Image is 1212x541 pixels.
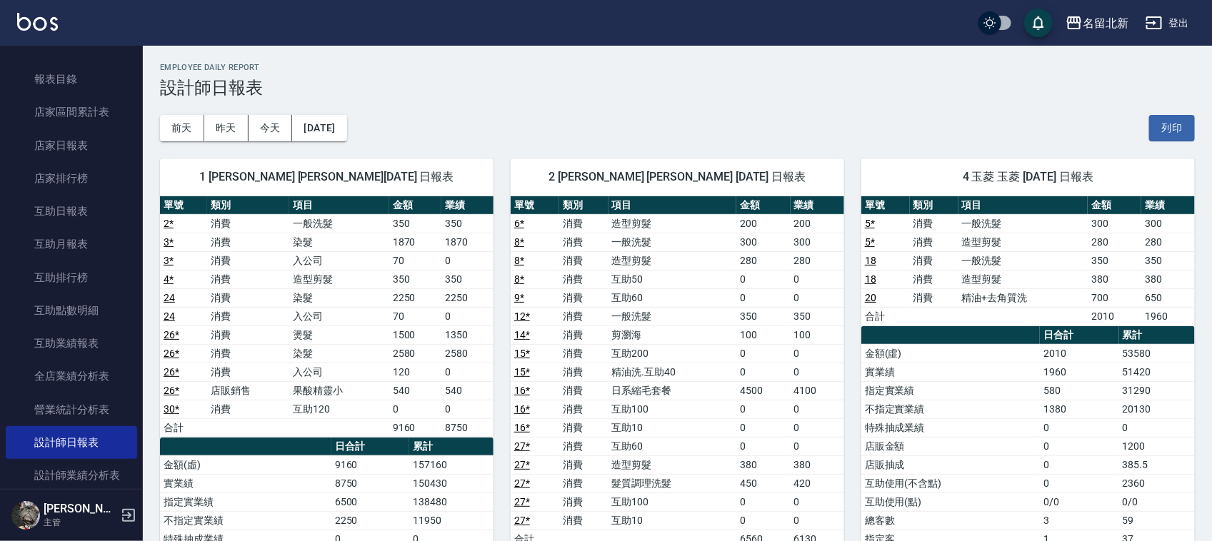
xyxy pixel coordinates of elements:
[608,511,737,530] td: 互助10
[441,214,494,233] td: 350
[608,400,737,418] td: 互助100
[1119,363,1195,381] td: 51420
[559,288,608,307] td: 消費
[6,294,137,327] a: 互助點數明細
[861,381,1040,400] td: 指定實業績
[160,511,331,530] td: 不指定實業績
[1141,270,1195,288] td: 380
[910,214,958,233] td: 消費
[389,344,441,363] td: 2580
[910,270,958,288] td: 消費
[791,307,844,325] td: 350
[861,363,1040,381] td: 實業績
[1119,474,1195,492] td: 2360
[736,418,790,437] td: 0
[958,196,1088,215] th: 項目
[608,196,737,215] th: 項目
[441,381,494,400] td: 540
[791,492,844,511] td: 0
[160,63,1195,72] h2: Employee Daily Report
[791,196,844,215] th: 業績
[791,363,844,381] td: 0
[1141,214,1195,233] td: 300
[736,196,790,215] th: 金額
[289,251,389,270] td: 入公司
[207,400,289,418] td: 消費
[389,270,441,288] td: 350
[207,307,289,325] td: 消費
[910,233,958,251] td: 消費
[910,196,958,215] th: 類別
[1088,233,1141,251] td: 280
[160,455,331,474] td: 金額(虛)
[559,437,608,455] td: 消費
[608,325,737,344] td: 剪瀏海
[331,438,410,456] th: 日合計
[559,196,608,215] th: 類別
[608,418,737,437] td: 互助10
[11,501,40,530] img: Person
[791,455,844,474] td: 380
[1119,418,1195,437] td: 0
[791,251,844,270] td: 280
[160,115,204,141] button: 前天
[791,214,844,233] td: 200
[6,195,137,228] a: 互助日報表
[559,251,608,270] td: 消費
[1024,9,1053,37] button: save
[6,426,137,459] a: 設計師日報表
[861,474,1040,492] td: 互助使用(不含點)
[249,115,293,141] button: 今天
[409,492,494,511] td: 138480
[791,325,844,344] td: 100
[207,196,289,215] th: 類別
[177,170,476,184] span: 1 [PERSON_NAME] [PERSON_NAME][DATE] 日報表
[331,455,410,474] td: 9160
[6,228,137,261] a: 互助月報表
[389,325,441,344] td: 1500
[207,288,289,307] td: 消費
[1040,437,1118,455] td: 0
[207,325,289,344] td: 消費
[6,129,137,162] a: 店家日報表
[559,474,608,492] td: 消費
[861,196,910,215] th: 單號
[736,437,790,455] td: 0
[441,307,494,325] td: 0
[389,307,441,325] td: 70
[608,455,737,474] td: 造型剪髮
[331,492,410,511] td: 6500
[1119,455,1195,474] td: 385.5
[1040,455,1118,474] td: 0
[559,214,608,233] td: 消費
[289,325,389,344] td: 燙髮
[6,360,137,393] a: 全店業績分析表
[861,196,1195,326] table: a dense table
[289,233,389,251] td: 染髮
[44,502,116,516] h5: [PERSON_NAME]
[6,96,137,128] a: 店家區間累計表
[608,288,737,307] td: 互助60
[861,455,1040,474] td: 店販抽成
[736,307,790,325] td: 350
[559,233,608,251] td: 消費
[289,288,389,307] td: 染髮
[289,400,389,418] td: 互助120
[1040,400,1118,418] td: 1380
[160,196,494,438] table: a dense table
[1119,492,1195,511] td: 0/0
[736,325,790,344] td: 100
[736,233,790,251] td: 300
[559,492,608,511] td: 消費
[559,363,608,381] td: 消費
[1088,251,1141,270] td: 350
[1141,288,1195,307] td: 650
[791,474,844,492] td: 420
[910,288,958,307] td: 消費
[861,492,1040,511] td: 互助使用(點)
[207,270,289,288] td: 消費
[736,474,790,492] td: 450
[791,233,844,251] td: 300
[608,270,737,288] td: 互助50
[160,78,1195,98] h3: 設計師日報表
